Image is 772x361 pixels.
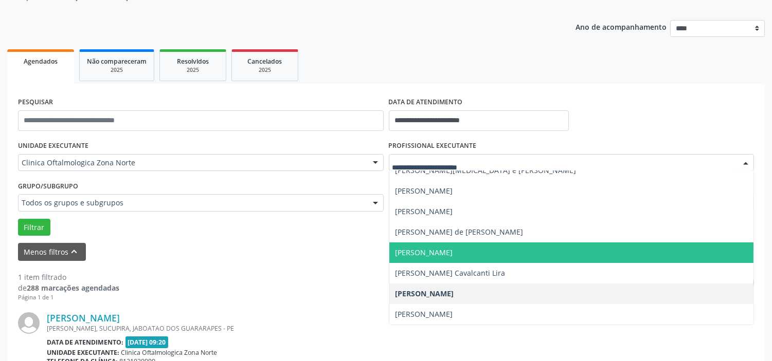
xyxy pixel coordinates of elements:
[396,248,453,257] span: [PERSON_NAME]
[396,309,453,319] span: [PERSON_NAME]
[22,158,363,168] span: Clinica Oftalmologica Zona Norte
[18,219,50,236] button: Filtrar
[576,20,667,33] p: Ano de acompanhamento
[18,178,78,194] label: Grupo/Subgrupo
[47,324,600,333] div: [PERSON_NAME], SUCUPIRA, JABOATAO DOS GUARARAPES - PE
[27,283,119,293] strong: 288 marcações agendadas
[18,312,40,334] img: img
[396,268,506,278] span: [PERSON_NAME] Cavalcanti Lira
[69,246,80,257] i: keyboard_arrow_up
[24,57,58,66] span: Agendados
[167,66,219,74] div: 2025
[47,312,120,324] a: [PERSON_NAME]
[87,66,147,74] div: 2025
[22,198,363,208] span: Todos os grupos e subgrupos
[18,94,53,110] label: PESQUISAR
[396,186,453,196] span: [PERSON_NAME]
[18,243,86,261] button: Menos filtroskeyboard_arrow_up
[389,138,477,154] label: PROFISSIONAL EXECUTANTE
[18,272,119,282] div: 1 item filtrado
[47,348,119,357] b: Unidade executante:
[248,57,282,66] span: Cancelados
[18,282,119,293] div: de
[177,57,209,66] span: Resolvidos
[396,206,453,216] span: [PERSON_NAME]
[121,348,218,357] span: Clinica Oftalmologica Zona Norte
[18,138,88,154] label: UNIDADE EXECUTANTE
[389,94,463,110] label: DATA DE ATENDIMENTO
[239,66,291,74] div: 2025
[125,336,169,348] span: [DATE] 09:20
[396,289,454,298] span: [PERSON_NAME]
[396,227,524,237] span: [PERSON_NAME] de [PERSON_NAME]
[47,338,123,347] b: Data de atendimento:
[18,293,119,302] div: Página 1 de 1
[87,57,147,66] span: Não compareceram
